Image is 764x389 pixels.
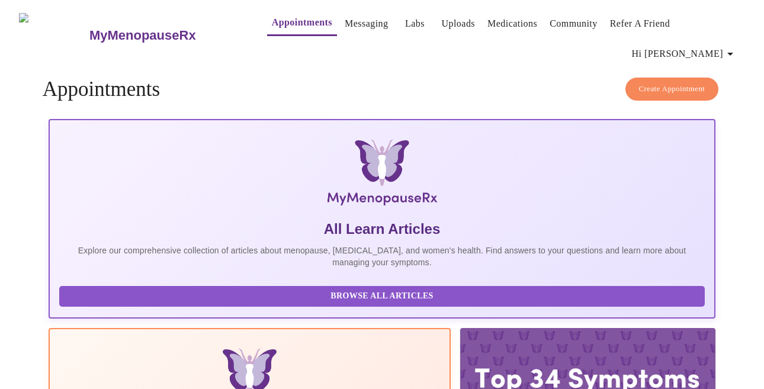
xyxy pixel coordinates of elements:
a: Browse All Articles [59,290,708,300]
button: Community [545,12,602,36]
a: Uploads [442,15,476,32]
span: Create Appointment [639,82,705,96]
button: Hi [PERSON_NAME] [627,42,742,66]
button: Create Appointment [625,78,719,101]
h3: MyMenopauseRx [89,28,196,43]
button: Uploads [437,12,480,36]
span: Browse All Articles [71,289,694,304]
img: MyMenopauseRx Logo [19,13,88,57]
button: Labs [396,12,434,36]
button: Browse All Articles [59,286,705,307]
a: Appointments [272,14,332,31]
h4: Appointments [43,78,722,101]
a: Medications [487,15,537,32]
span: Hi [PERSON_NAME] [632,46,737,62]
a: Refer a Friend [610,15,670,32]
img: MyMenopauseRx Logo [159,139,605,210]
button: Appointments [267,11,337,36]
button: Refer a Friend [605,12,675,36]
a: Labs [405,15,425,32]
h5: All Learn Articles [59,220,705,239]
a: Community [550,15,598,32]
p: Explore our comprehensive collection of articles about menopause, [MEDICAL_DATA], and women's hea... [59,245,705,268]
button: Medications [483,12,542,36]
a: MyMenopauseRx [88,15,243,56]
button: Messaging [340,12,393,36]
a: Messaging [345,15,388,32]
